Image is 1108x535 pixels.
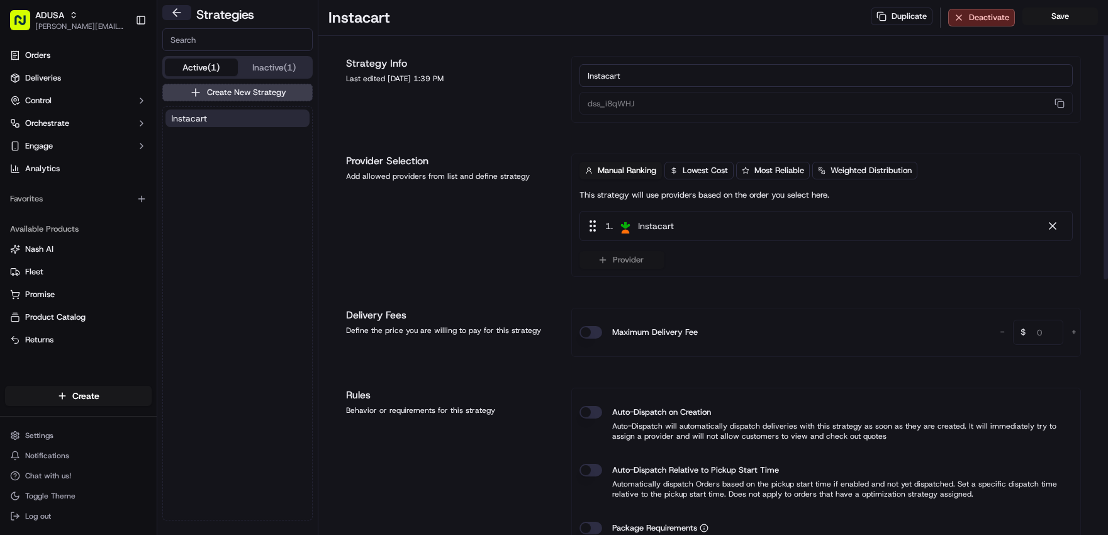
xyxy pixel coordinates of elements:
[5,307,152,327] button: Product Catalog
[598,165,656,176] span: Manual Ranking
[25,312,86,323] span: Product Catalog
[196,6,254,23] h2: Strategies
[346,405,556,415] div: Behavior or requirements for this strategy
[612,406,711,419] label: Auto-Dispatch on Creation
[33,81,227,94] input: Got a question? Start typing here...
[10,289,147,300] a: Promise
[25,491,76,501] span: Toggle Theme
[25,451,69,461] span: Notifications
[612,326,698,339] label: Maximum Delivery Fee
[10,266,147,278] a: Fleet
[8,177,101,200] a: 📗Knowledge Base
[579,479,1073,499] p: Automatically dispatch Orders based on the pickup start time if enabled and not yet dispatched. S...
[5,284,152,305] button: Promise
[43,133,159,143] div: We're available if you need us!
[346,388,556,403] h1: Rules
[5,91,152,111] button: Control
[25,244,53,255] span: Nash AI
[5,386,152,406] button: Create
[10,334,147,346] a: Returns
[25,50,50,61] span: Orders
[238,59,311,76] button: Inactive (1)
[346,308,556,323] h1: Delivery Fees
[328,8,390,28] h1: Instacart
[72,390,99,402] span: Create
[35,9,64,21] button: ADUSA
[5,467,152,485] button: Chat with us!
[579,211,1073,241] div: 1. Instacart
[346,154,556,169] h1: Provider Selection
[13,13,38,38] img: Nash
[25,163,60,174] span: Analytics
[871,8,932,25] button: Duplicate
[5,427,152,444] button: Settings
[10,312,147,323] a: Product Catalog
[5,239,152,259] button: Nash AI
[165,59,238,76] button: Active (1)
[5,262,152,282] button: Fleet
[25,471,71,481] span: Chat with us!
[214,124,229,139] button: Start new chat
[5,113,152,133] button: Orchestrate
[5,487,152,505] button: Toggle Theme
[948,9,1015,26] button: Deactivate
[25,511,51,521] span: Log out
[10,244,147,255] a: Nash AI
[683,165,728,176] span: Lowest Cost
[585,219,674,233] div: 1 .
[700,524,708,532] button: Package Requirements
[638,220,674,232] span: Instacart
[13,120,35,143] img: 1736555255976-a54dd68f-1ca7-489b-9aae-adbdc363a1c4
[664,162,734,179] button: Lowest Cost
[612,464,779,476] label: Auto-Dispatch Relative to Pickup Start Time
[1022,8,1098,25] button: Save
[618,218,633,234] img: profile_instacart_ahold_partner.png
[612,522,697,534] span: Package Requirements
[13,184,23,194] div: 📗
[13,50,229,70] p: Welcome 👋
[25,334,53,346] span: Returns
[43,120,206,133] div: Start new chat
[101,177,207,200] a: 💻API Documentation
[5,507,152,525] button: Log out
[346,56,556,71] h1: Strategy Info
[89,213,152,223] a: Powered byPylon
[5,68,152,88] a: Deliveries
[5,330,152,350] button: Returns
[812,162,917,179] button: Weighted Distribution
[5,159,152,179] a: Analytics
[25,183,96,195] span: Knowledge Base
[106,184,116,194] div: 💻
[162,28,313,51] input: Search
[25,431,53,441] span: Settings
[346,325,556,335] div: Define the price you are willing to pay for this strategy
[831,165,912,176] span: Weighted Distribution
[162,84,313,101] button: Create New Strategy
[165,110,310,127] button: Instacart
[25,95,52,106] span: Control
[5,136,152,156] button: Engage
[1016,322,1031,347] span: $
[754,165,804,176] span: Most Reliable
[35,21,125,31] button: [PERSON_NAME][EMAIL_ADDRESS][PERSON_NAME][DOMAIN_NAME]
[5,447,152,465] button: Notifications
[25,72,61,84] span: Deliveries
[171,112,207,125] span: Instacart
[5,189,152,209] div: Favorites
[5,219,152,239] div: Available Products
[25,289,55,300] span: Promise
[25,266,43,278] span: Fleet
[125,213,152,223] span: Pylon
[736,162,810,179] button: Most Reliable
[579,162,662,179] button: Manual Ranking
[346,171,556,181] div: Add allowed providers from list and define strategy
[346,74,556,84] div: Last edited [DATE] 1:39 PM
[579,421,1073,441] p: Auto-Dispatch will automatically dispatch deliveries with this strategy as soon as they are creat...
[579,251,664,269] button: Provider
[579,189,829,201] p: This strategy will use providers based on the order you select here.
[25,140,53,152] span: Engage
[119,183,202,195] span: API Documentation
